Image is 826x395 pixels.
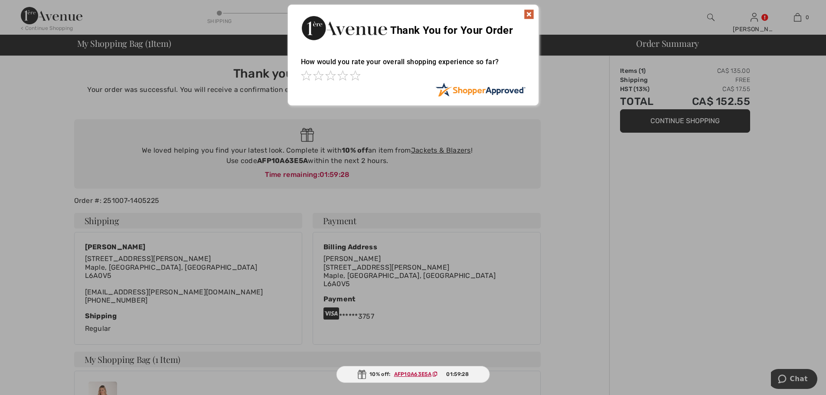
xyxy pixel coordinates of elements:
div: 10% off: [336,366,490,383]
img: Gift.svg [357,370,366,379]
img: Thank You for Your Order [301,13,388,42]
div: How would you rate your overall shopping experience so far? [301,49,526,82]
span: 01:59:28 [446,370,468,378]
ins: AFP10A63E5A [394,371,431,377]
span: Thank You for Your Order [390,24,513,36]
span: Chat [19,6,37,14]
img: x [524,9,534,20]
